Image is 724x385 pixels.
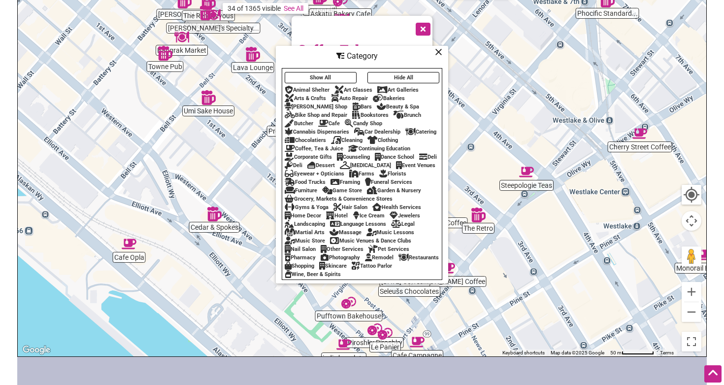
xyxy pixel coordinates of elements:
div: Cafe Opla [122,237,136,251]
div: Framing [330,179,360,185]
div: Cedar & Spokes [207,207,222,221]
div: Health Services [372,204,421,210]
div: Art Galleries [377,87,419,93]
div: Skincare [319,263,347,269]
div: Le Panier [378,326,393,341]
span: Map data ©2025 Google [551,350,604,355]
button: Close [410,16,434,40]
a: Terms (opens in new tab) [660,350,674,355]
button: Zoom out [682,302,701,322]
div: Shopping [285,263,314,269]
div: Auto Repair [331,95,368,102]
div: Game Store [322,187,362,194]
div: Bakeries [373,95,405,102]
div: Restaurants [398,254,439,261]
button: Hide All [367,72,439,83]
div: Garden & Nursery [367,187,421,194]
div: Home Decor [285,212,321,219]
img: Google [20,344,53,356]
div: Clothing [367,137,398,143]
div: indi chocolate [336,337,351,352]
div: Corporate Gifts [285,154,332,160]
div: Music Lessons [366,229,414,236]
div: Towne Pub [158,46,172,61]
div: Counseling [337,154,370,160]
div: Cafe [318,120,340,127]
div: Language Lessons [330,221,386,227]
div: Pet Services [368,246,409,252]
div: Hotel [326,212,348,219]
div: Legal [391,221,415,227]
div: Jewelers [390,212,420,219]
div: Arts & Crafts [285,95,326,102]
div: Cherry Street Coffee [632,126,647,141]
div: Deli [285,162,302,169]
div: Wine, Beer & Spirits [285,271,341,278]
div: Cafe Campagne [410,335,425,350]
a: Open this area in Google Maps (opens a new window) [20,344,53,356]
div: The Retro [471,208,486,222]
div: Catering [405,129,436,135]
div: Landscaping [285,221,325,227]
div: Photography [321,254,360,261]
div: Massage [329,229,362,236]
div: Nail Salon [285,246,316,252]
div: Umi Sake House [201,90,216,105]
div: Music Venues & Dance Clubs [330,238,411,244]
div: Dance School [375,154,414,160]
div: Bars [352,104,372,110]
div: Bangrak Market [174,30,189,44]
button: Drag Pegman onto the map to open Street View [682,246,701,266]
div: [PERSON_NAME] Shop [285,104,347,110]
span: 50 m [610,350,622,355]
div: Category [277,47,447,66]
div: Chocolatiers [285,137,326,143]
div: Car Dealership [354,129,400,135]
div: Filter by category [276,46,448,283]
div: Remodel [365,254,394,261]
div: Music Store [285,238,325,244]
div: Cannabis Dispensaries [285,129,349,135]
div: Wakefield Bar [199,5,214,20]
div: Furniture [285,187,317,194]
div: 34 of 1365 visible [228,4,281,12]
div: Pufftown Bakehouse [341,295,356,310]
div: Cleaning [331,137,362,143]
div: Grocery, Markets & Convenience Stores [285,196,393,202]
div: Monorail Espresso [697,247,712,262]
button: Map Scale: 50 m per 62 pixels [607,350,657,356]
button: Keyboard shortcuts [502,350,545,356]
button: Zoom in [682,282,701,302]
div: Continuing Education [348,145,410,152]
div: Pharmacy [285,254,316,261]
button: Your Location [682,185,701,205]
div: Hair Salon [333,204,367,210]
div: Martial Arts [285,229,325,236]
div: [MEDICAL_DATA] [340,162,391,169]
div: Lava Lounge [245,47,260,62]
a: See All [284,4,303,12]
div: Eyewear + Opticians [285,171,344,177]
button: Map camera controls [682,211,701,231]
div: Bike Shop and Repair [285,112,347,118]
div: Ice Cream [353,212,385,219]
div: Dessert [307,162,335,169]
div: Funeral Services [365,179,412,185]
div: Gyms & Yoga [285,204,329,210]
div: Coffee, Tea & Juice [285,145,343,152]
div: Deli Shez Cafe [334,12,349,27]
div: Steepologie Teas [519,165,534,179]
div: Florists [379,171,406,177]
div: Piroshky Piroshky [367,322,382,337]
div: Brunch [394,112,421,118]
div: Event Venues [396,162,435,169]
div: Beauty & Spa [377,104,419,110]
div: Tattoo Parlor [352,263,392,269]
div: Deli [419,154,437,160]
a: Coffee Tab [297,41,363,58]
div: Other Services [321,246,363,252]
div: Food Trucks [285,179,326,185]
div: Butcher [285,120,313,127]
button: Show All [285,72,357,83]
div: Scroll Back to Top [704,365,722,383]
